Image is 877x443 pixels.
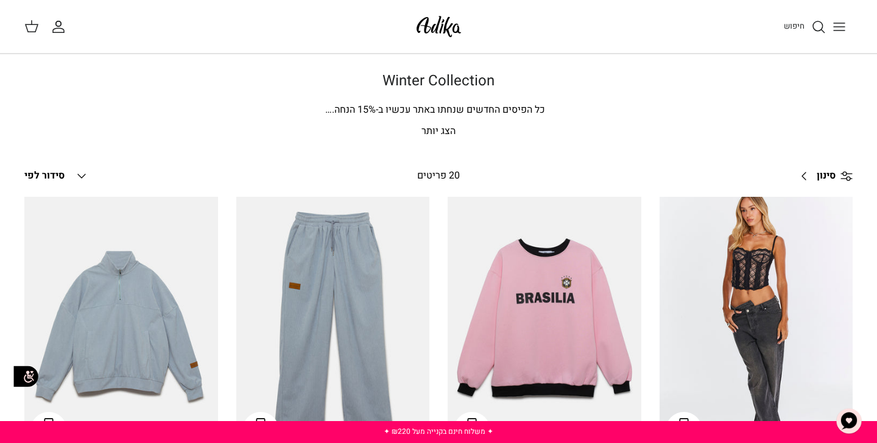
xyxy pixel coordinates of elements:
[413,12,465,41] img: Adika IL
[325,102,376,117] span: % הנחה.
[376,102,545,117] span: כל הפיסים החדשים שנחתו באתר עכשיו ב-
[384,426,493,437] a: ✦ משלוח חינם בקנייה מעל ₪220 ✦
[51,19,71,34] a: החשבון שלי
[784,20,805,32] span: חיפוש
[9,360,43,393] img: accessibility_icon02.svg
[357,102,368,117] span: 15
[826,13,853,40] button: Toggle menu
[792,161,853,191] a: סינון
[339,168,538,184] div: 20 פריטים
[24,163,89,190] button: סידור לפי
[817,168,836,184] span: סינון
[831,403,867,439] button: צ'אט
[784,19,826,34] a: חיפוש
[24,168,65,183] span: סידור לפי
[24,124,853,140] p: הצג יותר
[24,73,853,90] h1: Winter Collection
